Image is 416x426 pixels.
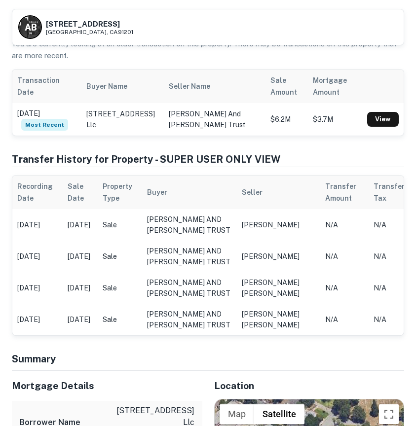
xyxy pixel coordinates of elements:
td: [PERSON_NAME] AND [PERSON_NAME] TRUST [142,272,237,304]
td: [DATE] [63,209,98,241]
td: [PERSON_NAME] AND [PERSON_NAME] TRUST [142,209,237,241]
td: N/A [369,304,414,335]
td: N/A [369,272,414,304]
td: N/A [320,304,369,335]
span: [GEOGRAPHIC_DATA], CA91201 [46,29,133,35]
td: Sale [98,241,142,272]
td: N/A [369,209,414,241]
button: Toggle fullscreen view [379,404,399,424]
th: Mortgage Amount [308,70,362,103]
td: Sale [98,304,142,335]
th: Transaction Date [12,70,81,103]
th: Transfer Tax [369,176,414,209]
td: N/A [320,209,369,241]
td: [PERSON_NAME] and [PERSON_NAME] trust [164,103,265,136]
th: Property Type [98,176,142,209]
h4: Summary [12,352,404,366]
th: Seller [237,176,320,209]
td: [STREET_ADDRESS] llc [81,103,164,136]
td: [DATE] [12,272,63,304]
th: Buyer Name [81,70,164,103]
td: $3.7M [308,103,362,136]
button: Show satellite imagery [254,404,304,424]
td: [DATE] [63,272,98,304]
h5: Mortgage Details [12,379,202,393]
td: $6.2M [265,103,308,136]
th: Transfer Amount [320,176,369,209]
td: N/A [320,241,369,272]
td: [DATE] [12,304,63,335]
td: [PERSON_NAME] [PERSON_NAME] [237,304,320,335]
td: [DATE] [63,304,98,335]
th: Buyer [142,176,237,209]
td: [PERSON_NAME] AND [PERSON_NAME] TRUST [142,241,237,272]
td: N/A [369,241,414,272]
th: Sale Date [63,176,98,209]
button: Show street map [220,404,254,424]
td: [DATE] [12,241,63,272]
span: Most Recent [21,119,68,131]
th: Seller Name [164,70,265,103]
iframe: Chat Widget [367,347,416,394]
h6: [STREET_ADDRESS] [46,20,133,28]
td: [DATE] [12,209,63,241]
td: Sale [98,209,142,241]
td: [PERSON_NAME] AND [PERSON_NAME] TRUST [142,304,237,335]
td: [DATE] [12,103,81,136]
th: Sale Amount [265,70,308,103]
p: A B [25,21,36,34]
th: Recording Date [12,176,63,209]
td: [DATE] [63,241,98,272]
td: [PERSON_NAME] [PERSON_NAME] [237,272,320,304]
td: N/A [320,272,369,304]
h5: Location [214,379,405,393]
p: You are currently looking at an older transaction on this property. There may be transactions on ... [12,38,404,61]
td: Sale [98,272,142,304]
a: View [367,112,399,127]
td: [PERSON_NAME] [237,241,320,272]
h4: Transfer History for Property - SUPER USER ONLY VIEW [12,152,404,167]
td: [PERSON_NAME] [237,209,320,241]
